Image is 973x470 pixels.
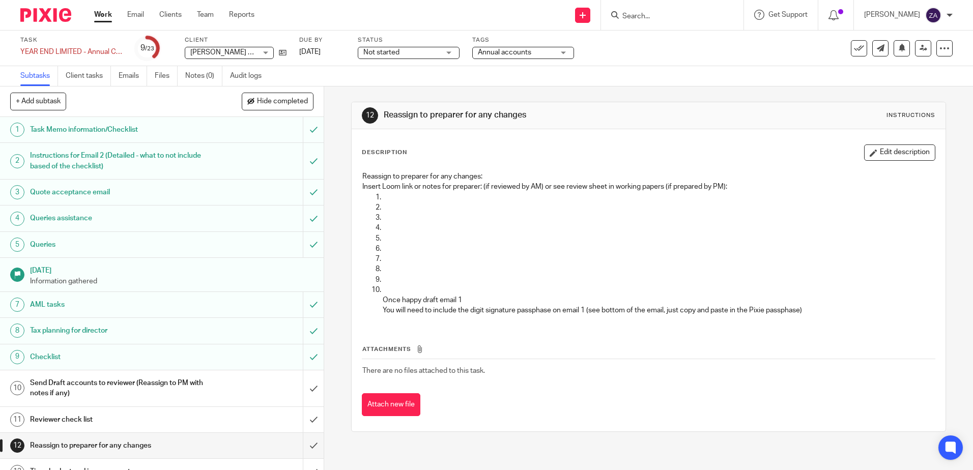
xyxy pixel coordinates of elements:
h1: Send Draft accounts to reviewer (Reassign to PM with notes if any) [30,375,205,401]
h1: Quote acceptance email [30,185,205,200]
h1: [DATE] [30,263,314,276]
span: Hide completed [257,98,308,106]
span: [DATE] [299,48,321,55]
input: Search [621,12,713,21]
span: [PERSON_NAME] Limited [190,49,272,56]
h1: Instructions for Email 2 (Detailed - what to not include based of the checklist) [30,148,205,174]
div: 12 [10,438,24,453]
button: Edit description [864,144,935,161]
img: Pixie [20,8,71,22]
label: Due by [299,36,345,44]
button: Hide completed [242,93,313,110]
div: 9 [140,42,154,54]
div: YEAR END LIMITED - Annual COMPANY accounts and CT600 return [20,47,122,57]
a: Notes (0) [185,66,222,86]
a: Client tasks [66,66,111,86]
a: Emails [119,66,147,86]
img: svg%3E [925,7,941,23]
div: 9 [10,350,24,364]
div: 5 [10,238,24,252]
a: Work [94,10,112,20]
p: Insert Loom link or notes for preparer: (if reviewed by AM) or see review sheet in working papers... [362,182,934,192]
span: Annual accounts [478,49,531,56]
label: Tags [472,36,574,44]
div: 2 [10,154,24,168]
h1: Reassign to preparer for any changes [384,110,670,121]
h1: Reassign to preparer for any changes [30,438,205,453]
div: 4 [10,212,24,226]
button: + Add subtask [10,93,66,110]
div: 11 [10,413,24,427]
p: Reassign to preparer for any changes: [362,171,934,182]
a: Audit logs [230,66,269,86]
a: Reports [229,10,254,20]
label: Client [185,36,287,44]
span: Not started [363,49,399,56]
span: There are no files attached to this task. [362,367,485,374]
div: 1 [10,123,24,137]
a: Email [127,10,144,20]
div: 7 [10,298,24,312]
label: Status [358,36,460,44]
h1: AML tasks [30,297,205,312]
a: Clients [159,10,182,20]
a: Files [155,66,178,86]
a: Team [197,10,214,20]
div: Instructions [886,111,935,120]
div: 10 [10,381,24,395]
p: Description [362,149,407,157]
a: Subtasks [20,66,58,86]
h1: Reviewer check list [30,412,205,427]
div: 3 [10,185,24,199]
span: Attachments [362,346,411,352]
div: 8 [10,324,24,338]
label: Task [20,36,122,44]
h1: Queries [30,237,205,252]
p: Once happy draft email 1 [383,295,934,305]
p: Information gathered [30,276,314,286]
button: Attach new file [362,393,420,416]
p: [PERSON_NAME] [864,10,920,20]
h1: Task Memo information/Checklist [30,122,205,137]
h1: Tax planning for director [30,323,205,338]
h1: Checklist [30,349,205,365]
p: You will need to include the digit signature passphase on email 1 (see bottom of the email, just ... [383,305,934,315]
h1: Queries assistance [30,211,205,226]
div: 12 [362,107,378,124]
span: Get Support [768,11,808,18]
small: /23 [145,46,154,51]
